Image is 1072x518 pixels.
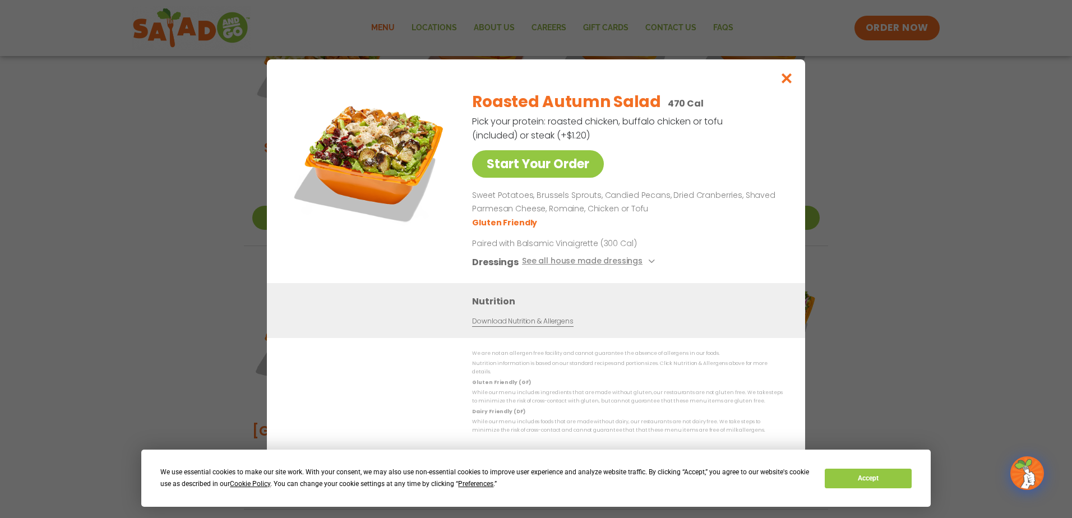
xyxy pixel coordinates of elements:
p: While our menu includes foods that are made without dairy, our restaurants are not dairy free. We... [472,418,783,435]
p: We are not an allergen free facility and cannot guarantee the absence of allergens in our foods. [472,349,783,358]
span: Preferences [458,480,493,488]
h3: Nutrition [472,294,788,308]
div: We use essential cookies to make our site work. With your consent, we may also use non-essential ... [160,466,811,490]
button: Accept [825,469,911,488]
strong: Dairy Friendly (DF) [472,408,525,414]
p: 470 Cal [668,96,704,110]
p: Paired with Balsamic Vinaigrette (300 Cal) [472,237,680,249]
p: Nutrition information is based on our standard recipes and portion sizes. Click Nutrition & Aller... [472,359,783,377]
div: Cookie Consent Prompt [141,450,931,507]
p: Sweet Potatoes, Brussels Sprouts, Candied Pecans, Dried Cranberries, Shaved Parmesan Cheese, Roma... [472,189,778,216]
h2: Roasted Autumn Salad [472,90,660,114]
strong: Gluten Friendly (GF) [472,378,530,385]
p: While our menu includes ingredients that are made without gluten, our restaurants are not gluten ... [472,388,783,406]
li: Gluten Friendly [472,216,539,228]
p: Pick your protein: roasted chicken, buffalo chicken or tofu (included) or steak (+$1.20) [472,114,724,142]
span: Cookie Policy [230,480,270,488]
img: Featured product photo for Roasted Autumn Salad [292,82,449,239]
h3: Dressings [472,255,519,269]
img: wpChatIcon [1011,457,1043,489]
button: See all house made dressings [522,255,658,269]
a: Start Your Order [472,150,604,178]
button: Close modal [769,59,805,97]
a: Download Nutrition & Allergens [472,316,573,326]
